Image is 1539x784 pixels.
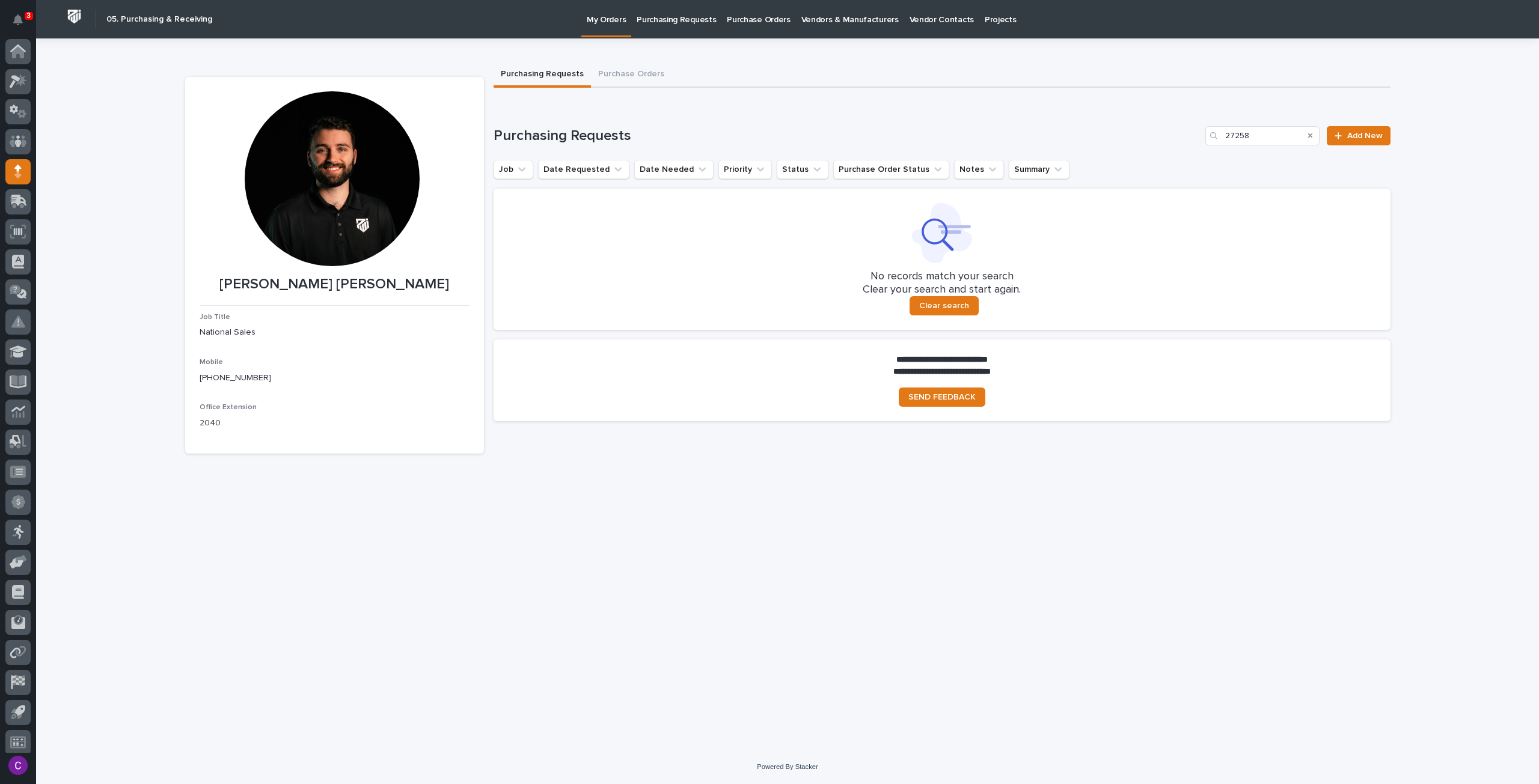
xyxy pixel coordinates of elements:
[954,160,1004,179] button: Notes
[634,160,714,179] button: Date Needed
[200,417,470,430] p: 2040
[1205,126,1320,145] input: Search
[200,359,223,366] span: Mobile
[1347,132,1383,140] span: Add New
[200,374,271,382] a: [PHONE_NUMBER]
[494,127,1201,145] h1: Purchasing Requests
[718,160,772,179] button: Priority
[200,314,230,321] span: Job Title
[863,284,1021,297] p: Clear your search and start again.
[106,14,212,25] h2: 05. Purchasing & Receiving
[538,160,629,179] button: Date Requested
[1009,160,1069,179] button: Summary
[494,160,533,179] button: Job
[26,11,31,20] p: 3
[494,62,591,88] button: Purchasing Requests
[200,404,257,411] span: Office Extension
[757,763,818,770] a: Powered By Stacker
[777,160,828,179] button: Status
[919,300,969,311] span: Clear search
[508,270,1376,284] p: No records match your search
[910,296,979,315] button: Clear search
[63,5,85,28] img: Workspace Logo
[200,326,470,339] p: National Sales
[5,7,31,32] button: Notifications
[908,393,976,401] span: SEND FEEDBACK
[1327,126,1390,145] a: Add New
[5,753,31,778] button: users-avatar
[200,276,470,293] p: [PERSON_NAME] [PERSON_NAME]
[833,160,949,179] button: Purchase Order Status
[899,387,985,407] a: SEND FEEDBACK
[15,14,31,34] div: Notifications3
[591,62,672,88] button: Purchase Orders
